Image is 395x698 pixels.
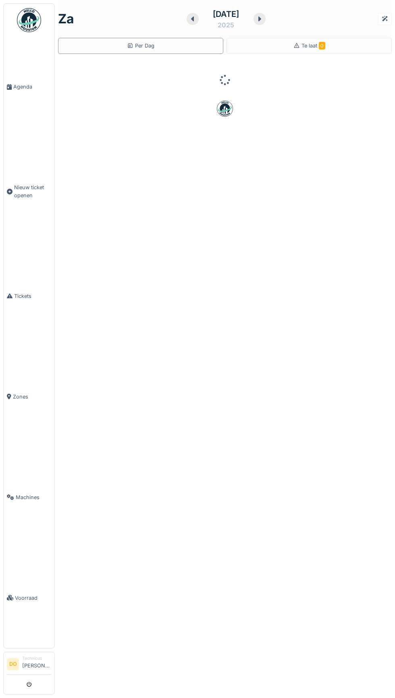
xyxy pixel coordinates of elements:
span: Machines [16,494,51,501]
span: Te laat [301,43,325,49]
div: 2025 [218,20,234,30]
div: Per Dag [127,42,154,50]
div: Technicus [22,655,51,661]
a: DO Technicus[PERSON_NAME] [7,655,51,675]
span: 0 [319,42,325,50]
span: Tickets [14,292,51,300]
span: Voorraad [15,594,51,602]
a: Tickets [4,246,54,346]
li: [PERSON_NAME] [22,655,51,673]
a: Agenda [4,37,54,137]
h1: za [58,11,74,27]
a: Nieuw ticket openen [4,137,54,246]
a: Zones [4,346,54,447]
div: [DATE] [213,8,239,20]
a: Voorraad [4,547,54,648]
span: Zones [13,393,51,401]
a: Machines [4,447,54,547]
span: Agenda [13,83,51,91]
li: DO [7,658,19,670]
span: Nieuw ticket openen [14,184,51,199]
img: Badge_color-CXgf-gQk.svg [17,8,41,32]
img: badge-BVDL4wpA.svg [217,101,233,117]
